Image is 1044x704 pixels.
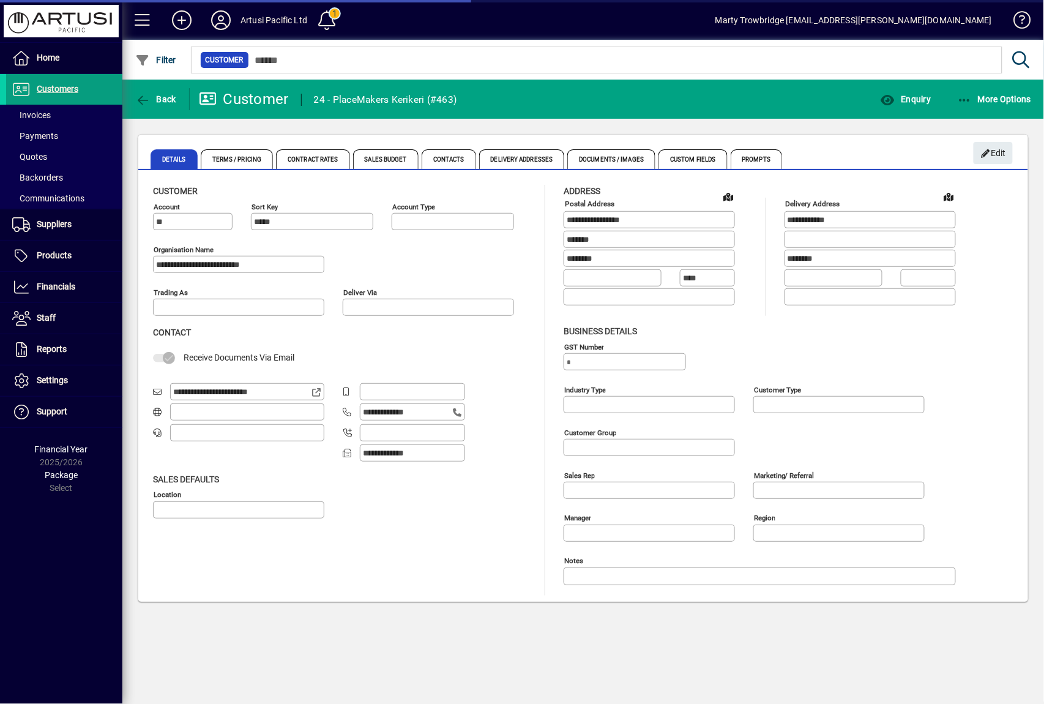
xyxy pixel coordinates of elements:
span: Business details [564,326,637,336]
button: Profile [201,9,240,31]
span: Products [37,250,72,260]
span: Suppliers [37,219,72,229]
mat-label: Customer group [564,428,616,436]
div: Marty Trowbridge [EMAIL_ADDRESS][PERSON_NAME][DOMAIN_NAME] [715,10,992,30]
span: Support [37,406,67,416]
a: Products [6,241,122,271]
span: Address [564,186,600,196]
a: Backorders [6,167,122,188]
span: Terms / Pricing [201,149,274,169]
span: Quotes [12,152,47,162]
span: Filter [135,55,176,65]
span: Receive Documents Via Email [184,353,294,362]
mat-label: Region [754,514,775,522]
span: Contact [153,328,191,337]
a: Communications [6,188,122,209]
mat-label: Sort key [252,203,278,211]
span: Staff [37,313,56,323]
mat-label: Customer type [754,385,802,394]
span: Sales Budget [353,149,419,169]
a: Settings [6,365,122,396]
span: Package [45,470,78,480]
a: Quotes [6,146,122,167]
span: Customers [37,84,78,94]
mat-label: Account [154,203,180,211]
a: Invoices [6,105,122,125]
mat-label: Account Type [392,203,435,211]
span: Customer [153,186,198,196]
a: Reports [6,334,122,365]
span: Backorders [12,173,63,182]
button: Edit [974,142,1013,164]
a: Support [6,397,122,427]
button: Filter [132,49,179,71]
div: Customer [199,89,289,109]
a: Financials [6,272,122,302]
span: Financials [37,282,75,291]
mat-label: Industry type [564,385,606,394]
button: Enquiry [877,88,934,110]
a: View on map [718,187,738,206]
span: Documents / Images [567,149,655,169]
span: Contacts [422,149,476,169]
mat-label: Sales rep [564,471,595,479]
span: Customer [206,54,244,66]
mat-label: Manager [564,514,591,522]
span: Contract Rates [276,149,349,169]
a: Payments [6,125,122,146]
app-page-header-button: Back [122,88,190,110]
button: More Options [954,88,1035,110]
span: Reports [37,344,67,354]
mat-label: Marketing/ Referral [754,471,815,479]
span: Sales defaults [153,474,219,484]
span: Invoices [12,110,51,120]
div: 24 - PlaceMakers Kerikeri (#463) [314,90,457,110]
span: Settings [37,375,68,385]
a: Home [6,43,122,73]
span: Details [151,149,198,169]
mat-label: Trading as [154,288,188,297]
span: Custom Fields [658,149,727,169]
mat-label: Notes [564,556,583,565]
a: Staff [6,303,122,334]
span: Financial Year [35,444,88,454]
div: Artusi Pacific Ltd [240,10,307,30]
mat-label: GST Number [564,342,604,351]
mat-label: Location [154,490,181,499]
a: View on map [939,187,959,206]
span: Delivery Addresses [479,149,565,169]
span: Home [37,53,59,62]
mat-label: Organisation name [154,245,214,254]
span: More Options [957,94,1032,104]
span: Communications [12,193,84,203]
mat-label: Deliver via [343,288,377,297]
span: Payments [12,131,58,141]
span: Prompts [731,149,783,169]
button: Add [162,9,201,31]
a: Knowledge Base [1004,2,1029,42]
button: Back [132,88,179,110]
span: Back [135,94,176,104]
span: Edit [980,143,1007,163]
span: Enquiry [880,94,931,104]
a: Suppliers [6,209,122,240]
